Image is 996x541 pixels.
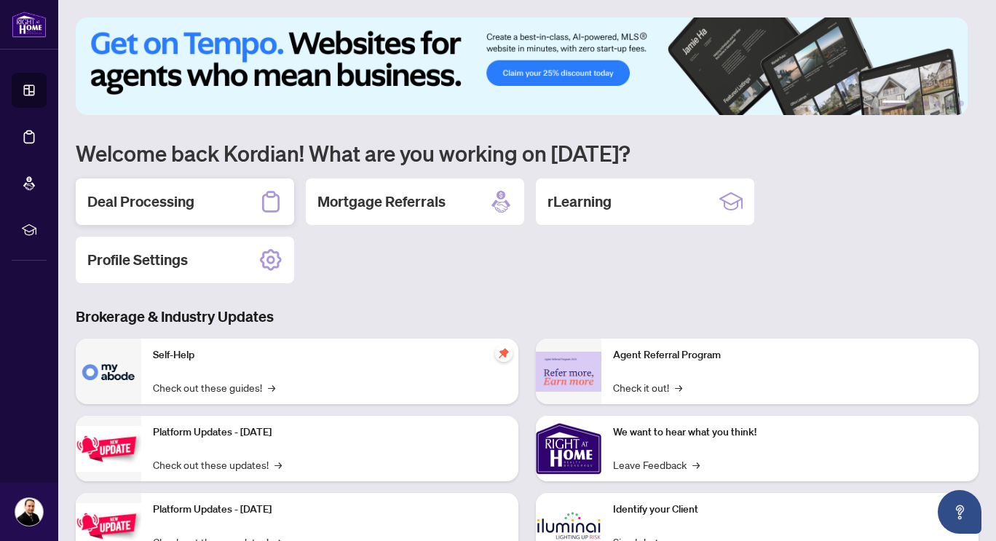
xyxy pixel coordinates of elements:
button: 3 [923,100,929,106]
span: → [692,457,700,473]
p: Platform Updates - [DATE] [153,424,507,441]
img: logo [12,11,47,38]
button: 2 [912,100,917,106]
img: Agent Referral Program [536,352,601,392]
a: Check out these guides!→ [153,379,275,395]
h1: Welcome back Kordian! What are you working on [DATE]? [76,139,979,167]
p: We want to hear what you think! [613,424,967,441]
img: Profile Icon [15,498,43,526]
p: Self-Help [153,347,507,363]
a: Leave Feedback→ [613,457,700,473]
img: Self-Help [76,339,141,404]
h2: rLearning [548,191,612,212]
span: → [675,379,682,395]
button: 6 [958,100,964,106]
h2: Mortgage Referrals [317,191,446,212]
h3: Brokerage & Industry Updates [76,307,979,327]
p: Identify your Client [613,502,967,518]
h2: Profile Settings [87,250,188,270]
span: → [274,457,282,473]
button: 5 [946,100,952,106]
button: 1 [882,100,906,106]
a: Check out these updates!→ [153,457,282,473]
p: Agent Referral Program [613,347,967,363]
img: Slide 0 [76,17,968,115]
h2: Deal Processing [87,191,194,212]
a: Check it out!→ [613,379,682,395]
span: → [268,379,275,395]
button: 4 [935,100,941,106]
p: Platform Updates - [DATE] [153,502,507,518]
img: We want to hear what you think! [536,416,601,481]
button: Open asap [938,490,981,534]
span: pushpin [495,344,513,362]
img: Platform Updates - July 21, 2025 [76,426,141,472]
